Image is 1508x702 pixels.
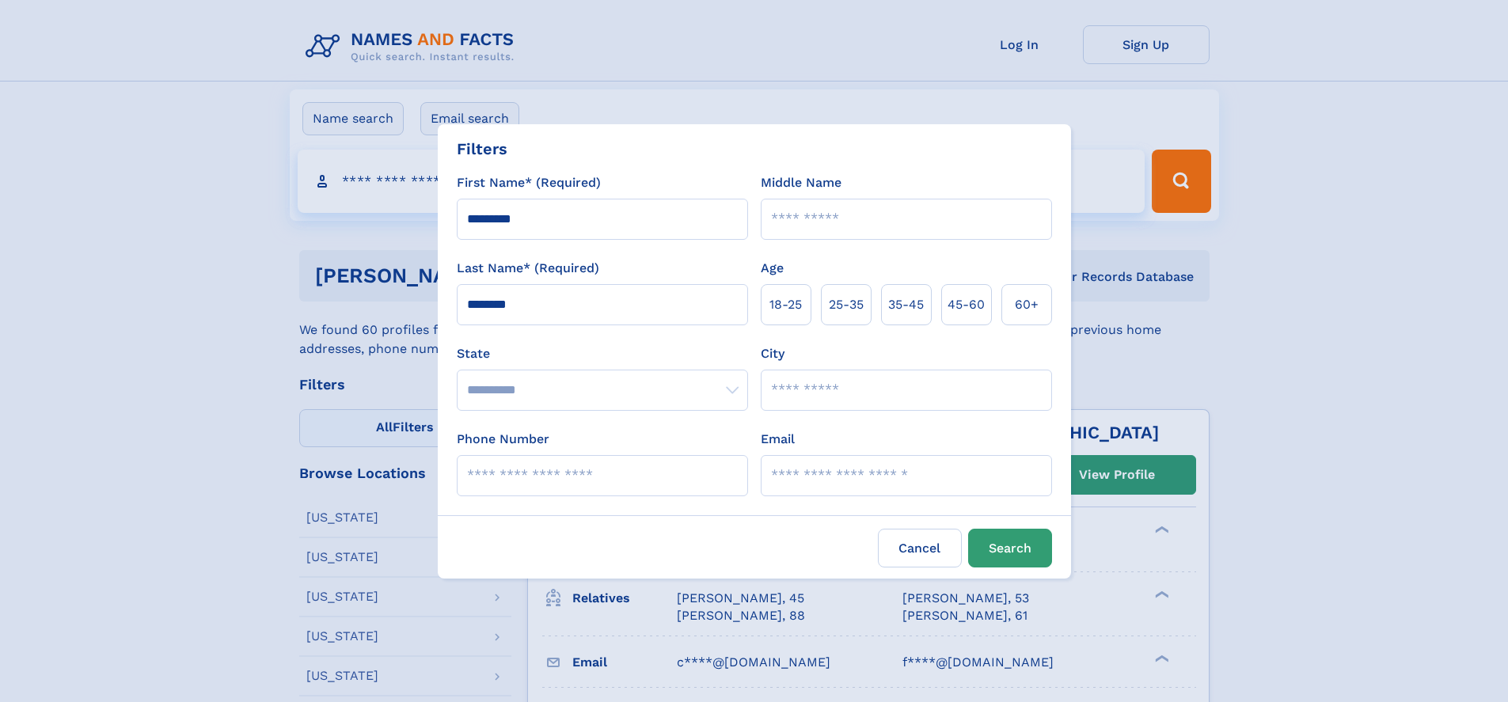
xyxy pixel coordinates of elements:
span: 45‑60 [948,295,985,314]
label: State [457,344,748,363]
label: Phone Number [457,430,549,449]
label: Email [761,430,795,449]
div: Filters [457,137,507,161]
label: Last Name* (Required) [457,259,599,278]
span: 60+ [1015,295,1039,314]
label: First Name* (Required) [457,173,601,192]
span: 18‑25 [769,295,802,314]
label: Middle Name [761,173,841,192]
label: City [761,344,784,363]
span: 35‑45 [888,295,924,314]
label: Cancel [878,529,962,567]
button: Search [968,529,1052,567]
label: Age [761,259,784,278]
span: 25‑35 [829,295,864,314]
